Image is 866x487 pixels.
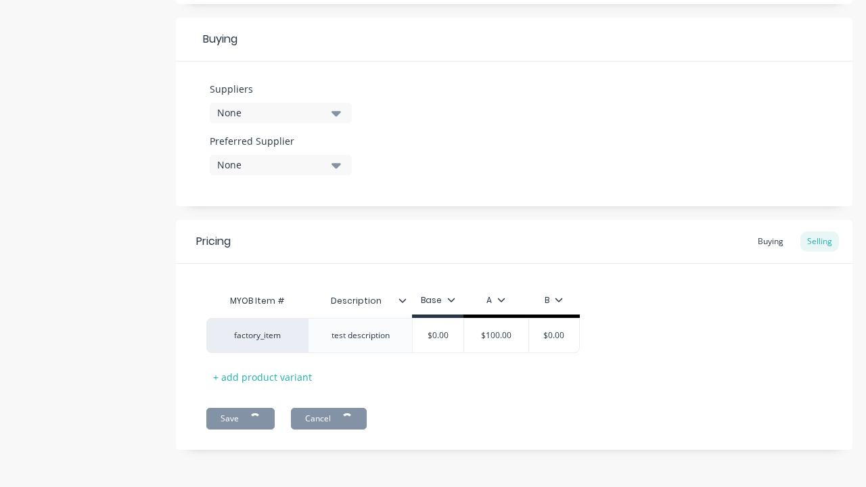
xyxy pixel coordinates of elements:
div: test description [321,327,401,344]
div: $100.00 [462,319,530,352]
div: Buying [176,18,852,62]
div: $0.00 [520,319,588,352]
button: None [210,103,352,123]
div: + add product variant [206,367,319,388]
label: Preferred Supplier [210,134,352,148]
div: Description [308,287,412,315]
div: Buying [751,231,790,252]
label: Suppliers [210,82,352,96]
button: Cancel [291,408,367,430]
div: Pricing [196,233,231,250]
button: None [210,155,352,175]
div: factory_item [220,329,294,342]
div: A [486,294,505,306]
div: $0.00 [405,319,472,352]
div: None [217,158,325,172]
div: factory_itemtest description$0.00$100.00$0.00 [206,318,580,353]
div: B [545,294,563,306]
div: Selling [800,231,839,252]
div: Description [308,284,404,318]
div: Base [421,294,455,306]
button: Save [206,408,275,430]
div: MYOB Item # [206,287,308,315]
div: None [217,106,325,120]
